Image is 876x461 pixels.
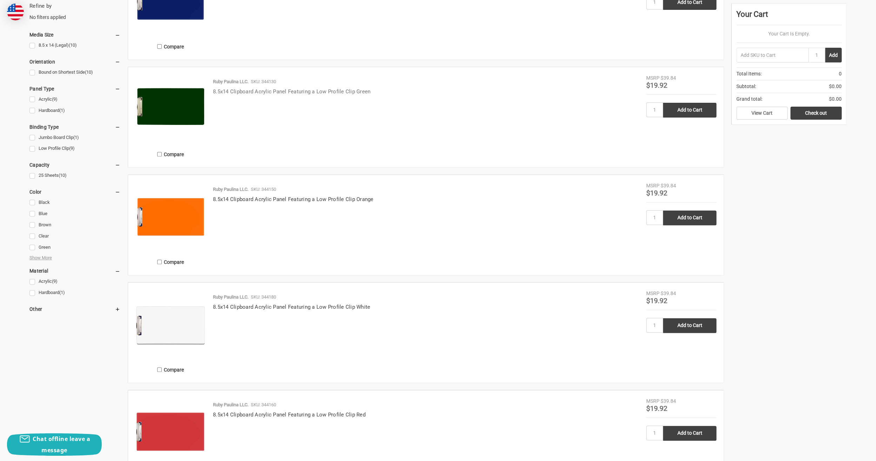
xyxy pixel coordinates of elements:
span: (1) [73,135,79,140]
span: (9) [69,146,75,151]
span: Grand total: [736,95,762,103]
div: MSRP [646,74,660,82]
p: Ruby Paulina LLC. [213,78,248,85]
label: Compare [135,364,206,375]
span: (10) [85,69,93,75]
div: No filters applied [29,2,120,21]
span: (10) [69,42,77,48]
a: Acrylic [29,95,120,104]
div: MSRP [646,397,660,405]
div: MSRP [646,182,660,189]
span: Chat offline leave a message [33,435,90,454]
h5: Panel Type [29,85,120,93]
h5: Orientation [29,58,120,66]
h5: Refine by [29,2,120,10]
span: (10) [59,173,67,178]
a: Hardboard [29,288,120,298]
a: Clear [29,232,120,241]
span: (1) [59,290,65,295]
input: Add SKU to Cart [736,48,808,62]
img: 8.5x14 Clipboard Acrylic Panel Featuring a Low Profile Clip White [135,290,206,360]
p: SKU: 344130 [251,78,276,85]
p: SKU: 344160 [251,401,276,408]
input: Compare [157,44,162,49]
h5: Material [29,267,120,275]
p: Ruby Paulina LLC. [213,401,248,408]
p: SKU: 344150 [251,186,276,193]
span: Show More [29,254,52,261]
a: Hardboard [29,106,120,115]
p: Ruby Paulina LLC. [213,294,248,301]
h5: Other [29,305,120,313]
input: Compare [157,367,162,372]
span: $0.00 [829,95,842,103]
label: Compare [135,148,206,160]
span: (9) [52,96,58,102]
img: 8.5x14 Clipboard Acrylic Panel Featuring a Low Profile Clip Green [135,74,206,145]
span: Subtotal: [736,83,756,90]
span: (9) [52,279,58,284]
a: 8.5x14 Clipboard Acrylic Panel Featuring a Low Profile Clip Red [213,412,366,418]
input: Add to Cart [663,103,716,118]
div: Your Cart [736,8,842,25]
a: 8.5x14 Clipboard Acrylic Panel Featuring a Low Profile Clip Orange [213,196,374,202]
span: $19.92 [646,81,667,89]
span: $39.84 [661,183,676,188]
span: 0 [839,70,842,78]
a: Acrylic [29,277,120,286]
p: Your Cart Is Empty. [736,30,842,38]
img: 8.5x14 Clipboard Acrylic Panel Featuring a Low Profile Clip Orange [135,182,206,252]
label: Compare [135,256,206,268]
img: duty and tax information for United States [7,4,24,20]
input: Add to Cart [663,318,716,333]
span: $19.92 [646,189,667,197]
input: Add to Cart [663,426,716,441]
a: Black [29,198,120,207]
a: Brown [29,220,120,230]
span: $19.92 [646,404,667,413]
a: 8.5x14 Clipboard Acrylic Panel Featuring a Low Profile Clip Green [213,88,370,95]
span: $19.92 [646,296,667,305]
span: $0.00 [829,83,842,90]
input: Compare [157,152,162,156]
a: Check out [790,107,842,120]
p: SKU: 344180 [251,294,276,301]
a: Low Profile Clip [29,144,120,153]
div: MSRP [646,290,660,297]
h5: Binding Type [29,123,120,131]
input: Compare [157,260,162,264]
p: Ruby Paulina LLC. [213,186,248,193]
span: $39.84 [661,398,676,404]
a: Jumbo Board Clip [29,133,120,142]
button: Add [825,48,842,62]
a: Bound on Shortest Side [29,68,120,77]
input: Add to Cart [663,211,716,225]
a: Green [29,243,120,252]
h5: Capacity [29,161,120,169]
span: (1) [59,108,65,113]
span: $39.84 [661,75,676,81]
a: 8.5x14 Clipboard Acrylic Panel Featuring a Low Profile Clip White [213,304,370,310]
label: Compare [135,41,206,52]
span: Total Items: [736,70,762,78]
a: View Cart [736,107,788,120]
h5: Media Size [29,31,120,39]
h5: Color [29,188,120,196]
span: $39.84 [661,290,676,296]
button: Chat offline leave a message [7,433,102,456]
a: 8.5 x 14 (Legal) [29,41,120,50]
a: 25 Sheets [29,171,120,180]
a: Blue [29,209,120,219]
